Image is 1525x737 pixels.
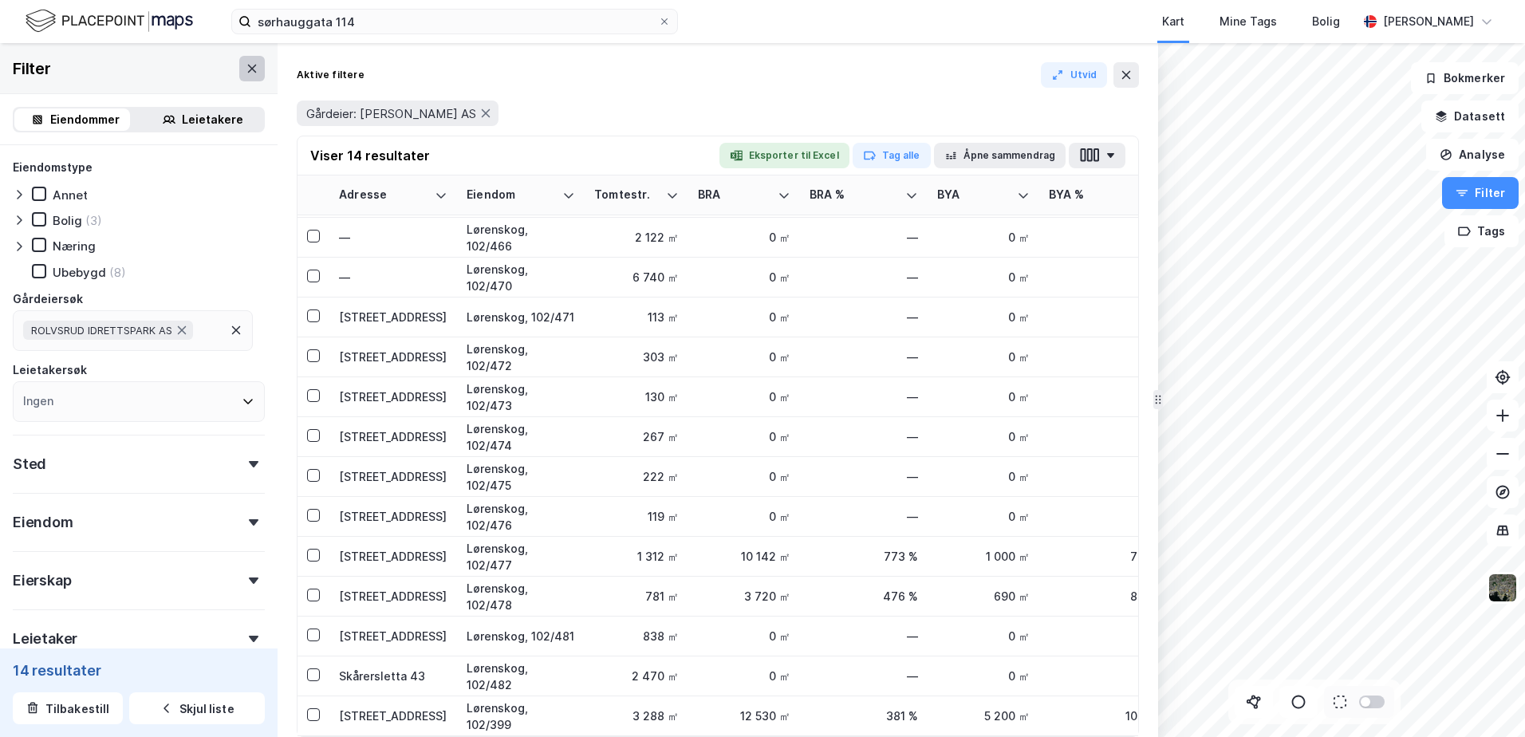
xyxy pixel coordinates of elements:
[31,324,172,337] span: ROLVSRUD IDRETTSPARK AS
[1049,428,1157,445] div: —
[810,187,899,203] div: BRA %
[339,508,447,525] div: [STREET_ADDRESS]
[1049,349,1157,365] div: —
[1445,660,1525,737] div: Kontrollprogram for chat
[937,388,1030,405] div: 0 ㎡
[1411,62,1519,94] button: Bokmerker
[339,668,447,684] div: Skårersletta 43
[698,468,790,485] div: 0 ㎡
[810,468,918,485] div: —
[698,309,790,325] div: 0 ㎡
[698,707,790,724] div: 12 530 ㎡
[467,187,556,203] div: Eiendom
[594,349,679,365] div: 303 ㎡
[810,707,918,724] div: 381 %
[719,143,849,168] button: Eksporter til Excel
[594,187,660,203] div: Tomtestr.
[698,388,790,405] div: 0 ㎡
[1049,468,1157,485] div: —
[13,513,73,532] div: Eiendom
[467,628,575,644] div: Lørenskog, 102/481
[13,629,77,648] div: Leietaker
[310,146,430,165] div: Viser 14 resultater
[1049,508,1157,525] div: —
[339,628,447,644] div: [STREET_ADDRESS]
[1049,668,1157,684] div: —
[26,7,193,35] img: logo.f888ab2527a4732fd821a326f86c7f29.svg
[810,588,918,605] div: 476 %
[1041,62,1108,88] button: Utvid
[594,548,679,565] div: 1 312 ㎡
[937,187,1011,203] div: BYA
[13,455,46,474] div: Sted
[13,660,265,680] div: 14 resultater
[594,309,679,325] div: 113 ㎡
[1049,229,1157,246] div: —
[810,229,918,246] div: —
[467,460,575,494] div: Lørenskog, 102/475
[698,588,790,605] div: 3 720 ㎡
[467,341,575,374] div: Lørenskog, 102/472
[1049,548,1157,565] div: 76 %
[467,420,575,454] div: Lørenskog, 102/474
[467,700,575,733] div: Lørenskog, 102/399
[297,69,365,81] div: Aktive filtere
[1049,309,1157,325] div: —
[251,10,658,33] input: Søk på adresse, matrikkel, gårdeiere, leietakere eller personer
[698,349,790,365] div: 0 ㎡
[594,269,679,286] div: 6 740 ㎡
[937,548,1030,565] div: 1 000 ㎡
[339,548,447,565] div: [STREET_ADDRESS]
[1049,707,1157,724] div: 100 %
[13,56,51,81] div: Filter
[129,692,265,724] button: Skjul liste
[339,588,447,605] div: [STREET_ADDRESS]
[1220,12,1277,31] div: Mine Tags
[810,349,918,365] div: —
[698,548,790,565] div: 10 142 ㎡
[937,668,1030,684] div: 0 ㎡
[50,110,120,129] div: Eiendommer
[1442,177,1519,209] button: Filter
[698,229,790,246] div: 0 ㎡
[1049,187,1138,203] div: BYA %
[934,143,1066,168] button: Åpne sammendrag
[937,229,1030,246] div: 0 ㎡
[467,580,575,613] div: Lørenskog, 102/478
[937,428,1030,445] div: 0 ㎡
[1049,388,1157,405] div: —
[467,261,575,294] div: Lørenskog, 102/470
[339,309,447,325] div: [STREET_ADDRESS]
[1426,139,1519,171] button: Analyse
[13,158,93,177] div: Eiendomstype
[13,692,123,724] button: Tilbakestill
[85,213,102,228] div: (3)
[23,392,53,411] div: Ingen
[339,428,447,445] div: [STREET_ADDRESS]
[467,500,575,534] div: Lørenskog, 102/476
[339,468,447,485] div: [STREET_ADDRESS]
[937,707,1030,724] div: 5 200 ㎡
[853,143,931,168] button: Tag alle
[467,221,575,254] div: Lørenskog, 102/466
[698,628,790,644] div: 0 ㎡
[182,110,243,129] div: Leietakere
[698,269,790,286] div: 0 ㎡
[1488,573,1518,603] img: 9k=
[467,380,575,414] div: Lørenskog, 102/473
[810,428,918,445] div: —
[467,309,575,325] div: Lørenskog, 102/471
[698,428,790,445] div: 0 ㎡
[306,106,476,121] span: Gårdeier: [PERSON_NAME] AS
[594,588,679,605] div: 781 ㎡
[810,309,918,325] div: —
[53,213,82,228] div: Bolig
[937,628,1030,644] div: 0 ㎡
[937,349,1030,365] div: 0 ㎡
[1049,628,1157,644] div: —
[1049,588,1157,605] div: 88 %
[937,508,1030,525] div: 0 ㎡
[594,229,679,246] div: 2 122 ㎡
[810,668,918,684] div: —
[594,707,679,724] div: 3 288 ㎡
